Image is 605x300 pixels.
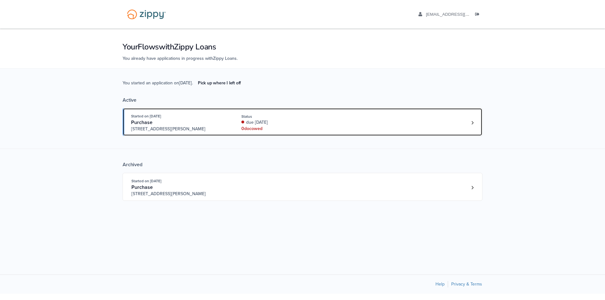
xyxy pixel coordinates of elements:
div: due [DATE] [241,119,326,126]
h1: Your Flows with Zippy Loans [123,42,482,52]
span: Started on [DATE] [131,179,161,183]
div: Active [123,97,482,103]
span: [STREET_ADDRESS][PERSON_NAME] [131,191,228,197]
span: You started an application on [DATE] . [123,80,246,97]
a: edit profile [418,12,498,18]
span: You already have applications in progress with Zippy Loans . [123,56,238,61]
div: Archived [123,161,482,168]
span: aaboley88@icloud.com [426,12,498,17]
div: 0 doc owed [241,126,326,132]
div: Status [241,114,326,119]
a: Loan number 3802615 [468,183,477,192]
a: Pick up where I left off [193,78,246,88]
a: Privacy & Terms [451,281,482,287]
span: [STREET_ADDRESS][PERSON_NAME] [131,126,227,132]
span: Started on [DATE] [131,114,161,118]
a: Open loan 3802615 [123,173,482,201]
a: Log out [475,12,482,18]
a: Open loan 4228033 [123,108,482,136]
span: Purchase [131,184,153,190]
span: Purchase [131,119,153,126]
img: Logo [123,6,170,22]
a: Help [435,281,445,287]
a: Loan number 4228033 [468,118,477,127]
